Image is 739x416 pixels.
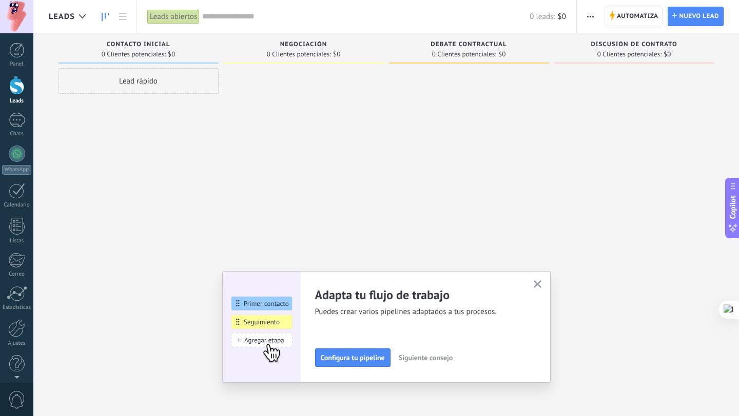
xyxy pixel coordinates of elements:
div: Chats [2,131,32,137]
div: Calendario [2,202,32,209]
span: Nuevo lead [679,7,719,26]
a: Lista [114,7,131,27]
span: $0 [168,51,175,57]
span: Discusión de contrato [591,41,677,48]
button: Más [583,7,598,26]
div: Panel [2,61,32,68]
span: Debate contractual [431,41,507,48]
a: Nuevo lead [668,7,724,26]
div: Lead rápido [59,68,219,94]
div: Contacto inicial [64,41,213,50]
div: Estadísticas [2,304,32,311]
span: Configura tu pipeline [321,354,385,361]
span: 0 Clientes potenciales: [597,51,662,57]
span: 0 leads: [530,12,555,22]
span: $0 [558,12,566,22]
a: Leads [96,7,114,27]
span: Automatiza [617,7,658,26]
span: Contacto inicial [107,41,170,48]
div: Listas [2,238,32,244]
div: Debate contractual [394,41,544,50]
span: Puedes crear varios pipelines adaptados a tus procesos. [315,307,521,317]
span: 0 Clientes potenciales: [267,51,331,57]
div: Discusión de contrato [559,41,709,50]
span: $0 [333,51,340,57]
span: $0 [498,51,505,57]
div: Ajustes [2,340,32,347]
h2: Adapta tu flujo de trabajo [315,287,521,303]
span: Leads [49,12,75,22]
span: 0 Clientes potenciales: [432,51,496,57]
div: Correo [2,271,32,278]
span: Siguiente consejo [399,354,453,361]
button: Configura tu pipeline [315,348,391,367]
div: WhatsApp [2,165,31,175]
span: 0 Clientes potenciales: [102,51,166,57]
span: $0 [664,51,671,57]
div: Leads abiertos [147,9,200,24]
span: Negociación [280,41,327,48]
button: Siguiente consejo [394,350,457,365]
span: Copilot [728,196,738,219]
div: Negociación [229,41,379,50]
a: Automatiza [605,7,663,26]
div: Leads [2,98,32,105]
